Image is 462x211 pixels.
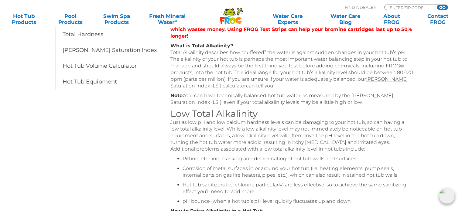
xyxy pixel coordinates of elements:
img: openIcon [439,188,455,204]
a: AboutFROG [374,13,409,25]
a: Fresh MineralWater∞ [145,13,190,25]
strong: What is Total Alkalinity? [170,43,233,49]
a: Total Hardness [55,26,161,42]
a: PoolProducts [52,13,88,25]
h3: Low Total Alkalinity [170,109,413,119]
li: Corrosion of metal surfaces in or around your hot tub (i.e. heating elements, pump seals, interna... [183,165,413,179]
a: Hot TubProducts [6,13,42,25]
p: You can have technically balanced hot tub water, as measured by the [PERSON_NAME] Saturation Inde... [170,92,413,106]
li: Pitting, etching, cracking and delaminating of hot tub walls and surfaces [183,155,413,162]
a: Swim SpaProducts [99,13,135,25]
sup: ∞ [174,19,177,23]
input: GO [437,5,448,10]
p: Find A Dealer [345,5,376,10]
input: Zip Code Form [389,5,430,10]
a: Water CareExperts [258,13,317,25]
p: Total Alkalinity describes how “buffered” the water is against sudden changes in your hot tub’s p... [170,43,413,89]
a: ContactFROG [420,13,456,25]
li: pH bounce (when a hot tub’s pH level quickly fluctuates up and down [183,198,413,205]
a: Water CareBlog [327,13,363,25]
li: Hot tub sanitizers (i.e. chlorine particularly) are less effective, so to achieve the same saniti... [183,182,413,195]
a: Hot Tub Equipment [55,74,161,90]
strong: Note: [170,93,184,98]
a: Hot Tub Volume Calculator [55,58,161,74]
p: Just as low pH and low calcium hardness levels can be damaging to your hot tub, so can having a l... [170,119,413,152]
a: [PERSON_NAME] Saturation Index [55,42,161,58]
